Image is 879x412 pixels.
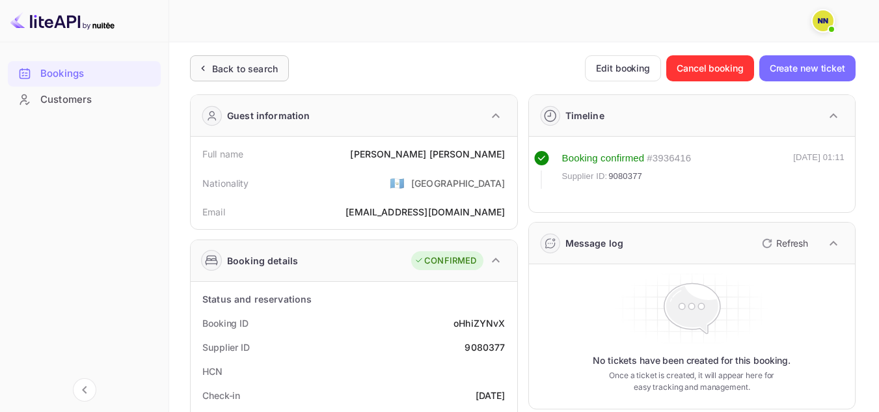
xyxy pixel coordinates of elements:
a: Bookings [8,61,161,85]
div: Timeline [565,109,604,122]
div: [DATE] [476,389,506,402]
div: # 3936416 [647,151,691,166]
div: [EMAIL_ADDRESS][DOMAIN_NAME] [345,205,505,219]
div: Booking details [227,254,298,268]
button: Refresh [754,233,813,254]
div: Supplier ID [202,340,250,354]
p: Once a ticket is created, it will appear here for easy tracking and management. [605,370,779,393]
div: oHhiZYNvX [453,316,505,330]
div: Customers [40,92,154,107]
p: No tickets have been created for this booking. [593,354,791,367]
button: Edit booking [585,55,661,81]
img: N/A N/A [813,10,833,31]
button: Cancel booking [666,55,754,81]
div: Customers [8,87,161,113]
div: Status and reservations [202,292,312,306]
div: Guest information [227,109,310,122]
span: 9080377 [608,170,642,183]
div: Back to search [212,62,278,76]
div: Bookings [8,61,161,87]
div: Email [202,205,225,219]
p: Refresh [776,236,808,250]
div: Message log [565,236,624,250]
button: Collapse navigation [73,378,96,402]
div: 9080377 [465,340,505,354]
img: LiteAPI logo [10,10,115,31]
div: Bookings [40,66,154,81]
div: HCN [202,364,223,378]
div: Booking ID [202,316,249,330]
div: [PERSON_NAME] [PERSON_NAME] [350,147,505,161]
div: Check-in [202,389,240,402]
a: Customers [8,87,161,111]
button: Create new ticket [759,55,856,81]
div: [DATE] 01:11 [793,151,845,189]
div: [GEOGRAPHIC_DATA] [411,176,506,190]
span: United States [390,171,405,195]
div: Full name [202,147,243,161]
div: CONFIRMED [414,254,476,268]
div: Booking confirmed [562,151,645,166]
span: Supplier ID: [562,170,608,183]
div: Nationality [202,176,249,190]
